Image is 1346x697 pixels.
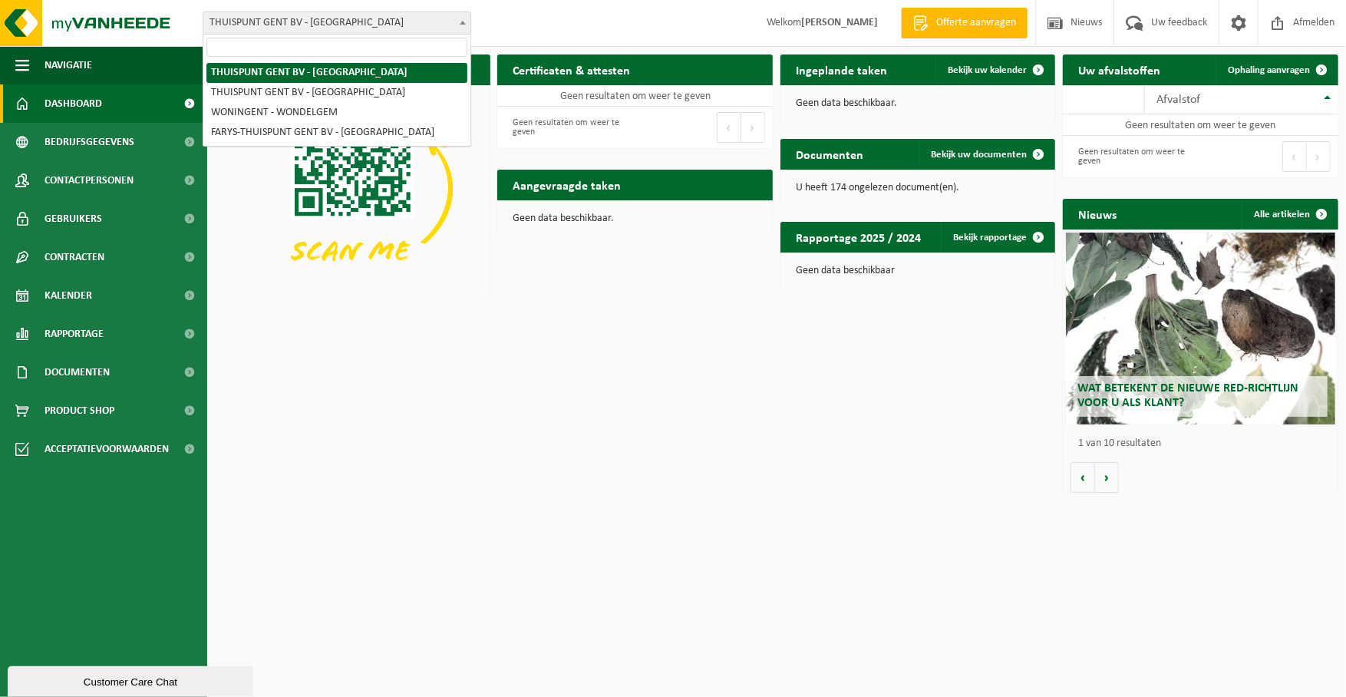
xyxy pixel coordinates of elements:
span: Contactpersonen [45,161,134,200]
span: Wat betekent de nieuwe RED-richtlijn voor u als klant? [1077,382,1298,409]
span: Rapportage [45,315,104,353]
button: Next [741,112,765,143]
span: Bekijk uw documenten [931,150,1027,160]
h2: Uw afvalstoffen [1063,55,1176,84]
iframe: chat widget [8,663,256,697]
span: Contracten [45,238,104,276]
button: Previous [1282,141,1307,172]
p: Geen data beschikbaar. [513,213,757,224]
a: Bekijk uw kalender [935,55,1054,85]
span: Documenten [45,353,110,391]
a: Bekijk uw documenten [919,139,1054,170]
h2: Certificaten & attesten [497,55,645,84]
a: Wat betekent de nieuwe RED-richtlijn voor u als klant? [1066,233,1335,424]
h2: Rapportage 2025 / 2024 [780,222,936,252]
li: THUISPUNT GENT BV - [GEOGRAPHIC_DATA] [206,83,467,103]
a: Bekijk rapportage [941,222,1054,253]
span: Navigatie [45,46,92,84]
button: Vorige [1071,462,1095,493]
span: THUISPUNT GENT BV - GENT [203,12,471,35]
li: FARYS-THUISPUNT GENT BV - [GEOGRAPHIC_DATA] [206,123,467,143]
span: THUISPUNT GENT BV - GENT [203,12,470,34]
h2: Ingeplande taken [780,55,902,84]
span: Acceptatievoorwaarden [45,430,169,468]
p: Geen data beschikbaar. [796,98,1041,109]
span: Afvalstof [1156,94,1200,106]
strong: [PERSON_NAME] [801,17,878,28]
li: THUISPUNT GENT BV - [GEOGRAPHIC_DATA] [206,63,467,83]
span: Bekijk uw kalender [948,65,1027,75]
p: 1 van 10 resultaten [1078,438,1331,449]
h2: Nieuws [1063,199,1132,229]
td: Geen resultaten om weer te geven [497,85,773,107]
p: U heeft 174 ongelezen document(en). [796,183,1041,193]
button: Next [1307,141,1331,172]
span: Dashboard [45,84,102,123]
div: Geen resultaten om weer te geven [505,111,627,144]
img: Download de VHEPlus App [215,85,490,292]
p: Geen data beschikbaar [796,266,1041,276]
h2: Aangevraagde taken [497,170,636,200]
td: Geen resultaten om weer te geven [1063,114,1338,136]
div: Geen resultaten om weer te geven [1071,140,1193,173]
span: Offerte aanvragen [932,15,1020,31]
a: Offerte aanvragen [901,8,1028,38]
a: Alle artikelen [1242,199,1337,230]
h2: Documenten [780,139,879,169]
a: Ophaling aanvragen [1216,55,1337,85]
span: Ophaling aanvragen [1228,65,1310,75]
span: Bedrijfsgegevens [45,123,134,161]
span: Gebruikers [45,200,102,238]
span: Kalender [45,276,92,315]
button: Previous [717,112,741,143]
button: Volgende [1095,462,1119,493]
li: WONINGENT - WONDELGEM [206,103,467,123]
span: Product Shop [45,391,114,430]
